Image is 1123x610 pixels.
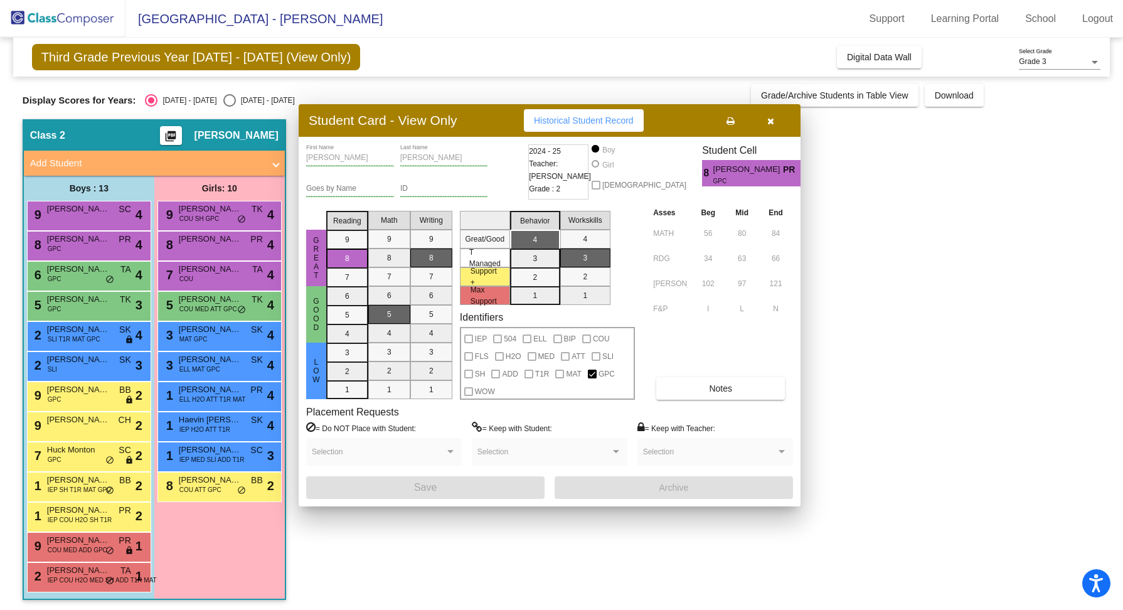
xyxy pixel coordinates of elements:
[267,416,274,435] span: 4
[136,265,142,284] span: 4
[163,268,173,282] span: 7
[267,265,274,284] span: 4
[179,425,230,434] span: IEP H2O ATT T1R
[709,383,732,393] span: Notes
[31,208,41,222] span: 9
[163,449,173,463] span: 1
[105,546,114,556] span: do_not_disturb_alt
[311,358,322,384] span: Low
[163,358,173,372] span: 3
[179,395,246,404] span: ELL H2O ATT T1R MAT
[47,293,110,306] span: [PERSON_NAME] [PERSON_NAME]
[637,422,715,434] label: = Keep with Teacher:
[31,539,41,553] span: 9
[179,365,220,374] span: ELL MAT GPC
[31,569,41,583] span: 2
[125,546,134,556] span: lock
[47,474,110,486] span: [PERSON_NAME] [PERSON_NAME]
[761,90,908,100] span: Grade/Archive Students in Table View
[105,275,114,285] span: do_not_disturb_alt
[47,233,110,245] span: [PERSON_NAME]
[504,331,516,346] span: 504
[475,331,487,346] span: IEP
[47,383,110,396] span: [PERSON_NAME]
[119,323,131,336] span: SK
[163,388,173,402] span: 1
[47,323,110,336] span: [PERSON_NAME]
[179,444,242,456] span: [PERSON_NAME]
[306,406,399,418] label: Placement Requests
[593,331,610,346] span: COU
[306,476,545,499] button: Save
[250,233,262,246] span: PR
[136,386,142,405] span: 2
[163,238,173,252] span: 8
[179,474,242,486] span: [PERSON_NAME]
[921,9,1009,29] a: Learning Portal
[725,206,758,220] th: Mid
[160,126,182,145] button: Print Students Details
[713,163,783,176] span: [PERSON_NAME]
[31,268,41,282] span: 6
[47,564,110,577] span: [PERSON_NAME]
[267,356,274,375] span: 4
[105,486,114,496] span: do_not_disturb_alt
[179,203,242,215] span: [PERSON_NAME]
[653,224,688,243] input: assessment
[24,176,154,201] div: Boys : 13
[163,130,178,147] mat-icon: picture_as_pdf
[119,474,131,487] span: BB
[179,214,219,223] span: COU SH GPC
[23,95,136,106] span: Display Scores for Years:
[179,485,221,495] span: COU ATT GPC
[250,444,262,457] span: SC
[1019,57,1046,66] span: Grade 3
[783,163,801,176] span: PR
[306,185,394,193] input: goes by name
[535,367,550,382] span: T1R
[538,349,555,364] span: MED
[656,377,785,400] button: Notes
[31,238,41,252] span: 8
[163,328,173,342] span: 3
[136,476,142,495] span: 2
[47,203,110,215] span: [PERSON_NAME]
[136,356,142,375] span: 3
[48,244,61,254] span: GPC
[237,486,246,496] span: do_not_disturb_alt
[136,567,142,586] span: 1
[119,353,131,367] span: SK
[163,298,173,312] span: 5
[653,274,688,293] input: assessment
[306,422,416,434] label: = Do NOT Place with Student:
[237,215,246,225] span: do_not_disturb_alt
[136,235,142,254] span: 4
[250,383,262,397] span: PR
[31,449,41,463] span: 7
[267,446,274,465] span: 3
[163,479,173,493] span: 8
[179,233,242,245] span: [PERSON_NAME]
[555,476,793,499] button: Archive
[179,323,242,336] span: [PERSON_NAME]
[31,328,41,342] span: 2
[31,419,41,432] span: 9
[48,485,112,495] span: IEP SH T1R MAT GPC
[602,159,614,171] div: Girl
[31,479,41,493] span: 1
[860,9,915,29] a: Support
[136,446,142,465] span: 2
[47,504,110,516] span: [PERSON_NAME]
[48,395,61,404] span: GPC
[935,90,974,100] span: Download
[602,178,686,193] span: [DEMOGRAPHIC_DATA]
[179,414,242,426] span: Haevin [PERSON_NAME]
[105,456,114,466] span: do_not_disturb_alt
[119,203,130,216] span: SC
[47,534,110,547] span: [PERSON_NAME]
[48,365,57,374] span: SLI
[566,367,581,382] span: MAT
[599,367,615,382] span: GPC
[119,383,131,397] span: BB
[48,545,107,555] span: COU MED ADD GPC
